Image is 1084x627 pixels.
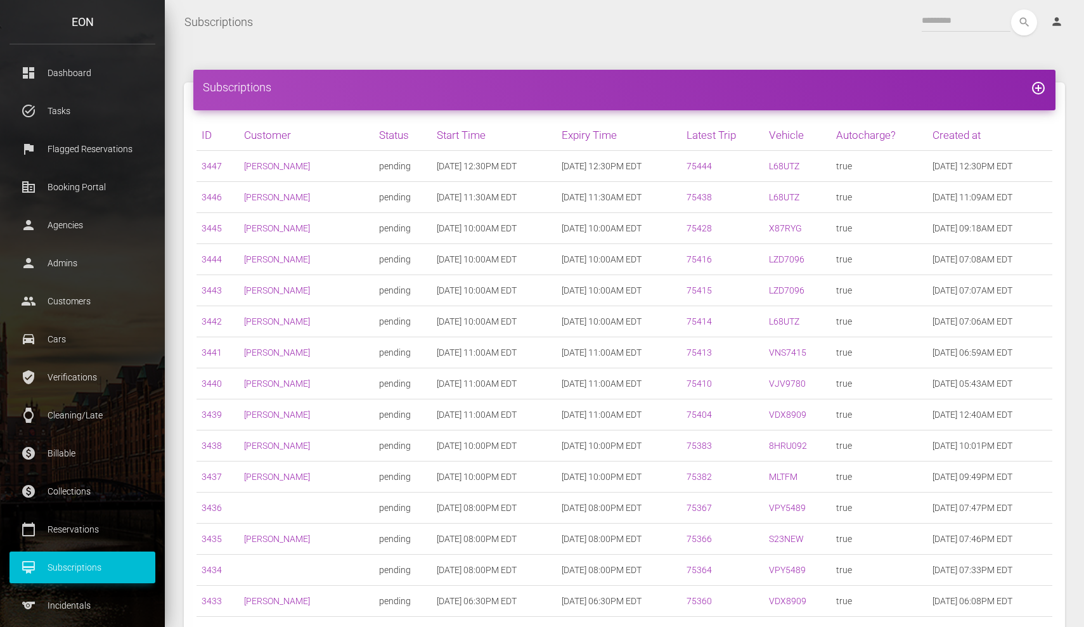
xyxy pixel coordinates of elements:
a: [PERSON_NAME] [244,596,310,606]
th: Latest Trip [681,120,764,151]
td: pending [374,213,432,244]
a: 75438 [687,192,712,202]
i: person [1050,15,1063,28]
td: [DATE] 10:00AM EDT [557,244,681,275]
a: 3447 [202,161,222,171]
td: pending [374,493,432,524]
td: [DATE] 10:00AM EDT [432,275,557,306]
a: [PERSON_NAME] [244,254,310,264]
td: [DATE] 10:00AM EDT [557,275,681,306]
td: true [831,182,927,213]
th: ID [197,120,239,151]
td: [DATE] 06:30PM EDT [557,586,681,617]
td: pending [374,337,432,368]
a: S23NEW [769,534,804,544]
td: pending [374,151,432,182]
p: Billable [19,444,146,463]
a: people Customers [10,285,155,317]
td: true [831,244,927,275]
a: 75364 [687,565,712,575]
td: [DATE] 11:00AM EDT [432,337,557,368]
td: pending [374,182,432,213]
a: 75444 [687,161,712,171]
td: [DATE] 06:59AM EDT [927,337,1052,368]
a: [PERSON_NAME] [244,410,310,420]
p: Collections [19,482,146,501]
a: VNS7415 [769,347,806,358]
td: [DATE] 07:06AM EDT [927,306,1052,337]
a: L68UTZ [769,316,799,326]
td: [DATE] 08:00PM EDT [432,555,557,586]
a: VJV9780 [769,378,806,389]
td: [DATE] 10:00AM EDT [557,306,681,337]
td: pending [374,368,432,399]
a: 75366 [687,534,712,544]
a: 75428 [687,223,712,233]
p: Subscriptions [19,558,146,577]
a: 3433 [202,596,222,606]
a: calendar_today Reservations [10,514,155,545]
td: [DATE] 10:00AM EDT [557,213,681,244]
td: true [831,493,927,524]
td: true [831,368,927,399]
a: VDX8909 [769,596,806,606]
a: Subscriptions [184,6,253,38]
a: drive_eta Cars [10,323,155,355]
td: true [831,275,927,306]
td: [DATE] 07:46PM EDT [927,524,1052,555]
a: person Admins [10,247,155,279]
p: Flagged Reservations [19,139,146,158]
a: 75382 [687,472,712,482]
a: VPY5489 [769,503,806,513]
a: [PERSON_NAME] [244,534,310,544]
td: [DATE] 11:00AM EDT [557,399,681,430]
p: Dashboard [19,63,146,82]
td: [DATE] 08:00PM EDT [557,493,681,524]
a: sports Incidentals [10,590,155,621]
a: flag Flagged Reservations [10,133,155,165]
a: MLTFM [769,472,797,482]
td: [DATE] 10:00AM EDT [432,306,557,337]
td: [DATE] 11:00AM EDT [432,368,557,399]
a: person [1041,10,1074,35]
a: [PERSON_NAME] [244,223,310,233]
i: search [1011,10,1037,36]
td: [DATE] 08:00PM EDT [557,524,681,555]
a: 75416 [687,254,712,264]
a: 75383 [687,441,712,451]
p: Incidentals [19,596,146,615]
td: pending [374,586,432,617]
td: [DATE] 08:00PM EDT [557,555,681,586]
a: 3439 [202,410,222,420]
td: [DATE] 10:01PM EDT [927,430,1052,462]
p: Tasks [19,101,146,120]
a: 3440 [202,378,222,389]
td: true [831,524,927,555]
a: [PERSON_NAME] [244,285,310,295]
td: true [831,337,927,368]
td: true [831,462,927,493]
td: pending [374,524,432,555]
a: 75360 [687,596,712,606]
a: watch Cleaning/Late [10,399,155,431]
a: 75414 [687,316,712,326]
td: pending [374,462,432,493]
a: 75415 [687,285,712,295]
td: [DATE] 11:00AM EDT [557,368,681,399]
a: 75410 [687,378,712,389]
td: [DATE] 11:30AM EDT [557,182,681,213]
a: 3446 [202,192,222,202]
td: [DATE] 10:00PM EDT [432,430,557,462]
td: [DATE] 07:33PM EDT [927,555,1052,586]
p: Verifications [19,368,146,387]
td: [DATE] 10:00PM EDT [557,462,681,493]
a: person Agencies [10,209,155,241]
td: [DATE] 10:00AM EDT [432,213,557,244]
a: task_alt Tasks [10,95,155,127]
td: [DATE] 07:08AM EDT [927,244,1052,275]
td: [DATE] 11:00AM EDT [432,399,557,430]
a: VDX8909 [769,410,806,420]
p: Cleaning/Late [19,406,146,425]
th: Expiry Time [557,120,681,151]
td: pending [374,244,432,275]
